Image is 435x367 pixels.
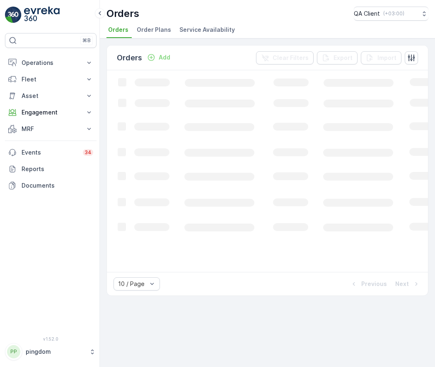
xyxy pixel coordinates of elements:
[395,280,409,288] p: Next
[5,177,97,194] a: Documents
[5,71,97,88] button: Fleet
[106,7,139,20] p: Orders
[22,59,80,67] p: Operations
[5,104,97,121] button: Engagement
[383,10,404,17] p: ( +03:00 )
[349,279,388,289] button: Previous
[85,149,92,156] p: 34
[22,125,80,133] p: MRF
[22,92,80,100] p: Asset
[137,26,171,34] span: Order Plans
[117,52,142,64] p: Orders
[179,26,235,34] span: Service Availability
[5,88,97,104] button: Asset
[26,348,85,356] p: pingdom
[22,181,93,190] p: Documents
[361,280,387,288] p: Previous
[5,343,97,360] button: PPpingdom
[22,108,80,117] p: Engagement
[361,51,401,64] button: Import
[22,165,93,173] p: Reports
[5,144,97,161] a: Events34
[354,10,380,18] p: QA Client
[5,55,97,71] button: Operations
[5,7,22,23] img: logo
[256,51,314,64] button: Clear Filters
[273,54,309,62] p: Clear Filters
[82,37,91,44] p: ⌘B
[108,26,128,34] span: Orders
[333,54,353,62] p: Export
[5,121,97,137] button: MRF
[5,161,97,177] a: Reports
[377,54,396,62] p: Import
[22,75,80,83] p: Fleet
[24,7,60,23] img: logo_light-DOdMpM7g.png
[7,345,20,358] div: PP
[354,7,428,21] button: QA Client(+03:00)
[159,53,170,62] p: Add
[5,336,97,341] span: v 1.52.0
[394,279,421,289] button: Next
[144,52,174,62] button: Add
[317,51,358,64] button: Export
[22,148,78,157] p: Events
